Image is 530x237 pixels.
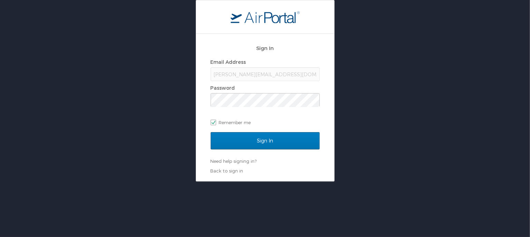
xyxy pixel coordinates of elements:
[211,158,257,164] a: Need help signing in?
[211,44,320,52] h2: Sign In
[211,168,243,174] a: Back to sign in
[211,59,246,65] label: Email Address
[211,132,320,149] input: Sign In
[211,117,320,128] label: Remember me
[211,85,235,91] label: Password
[231,11,300,23] img: logo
